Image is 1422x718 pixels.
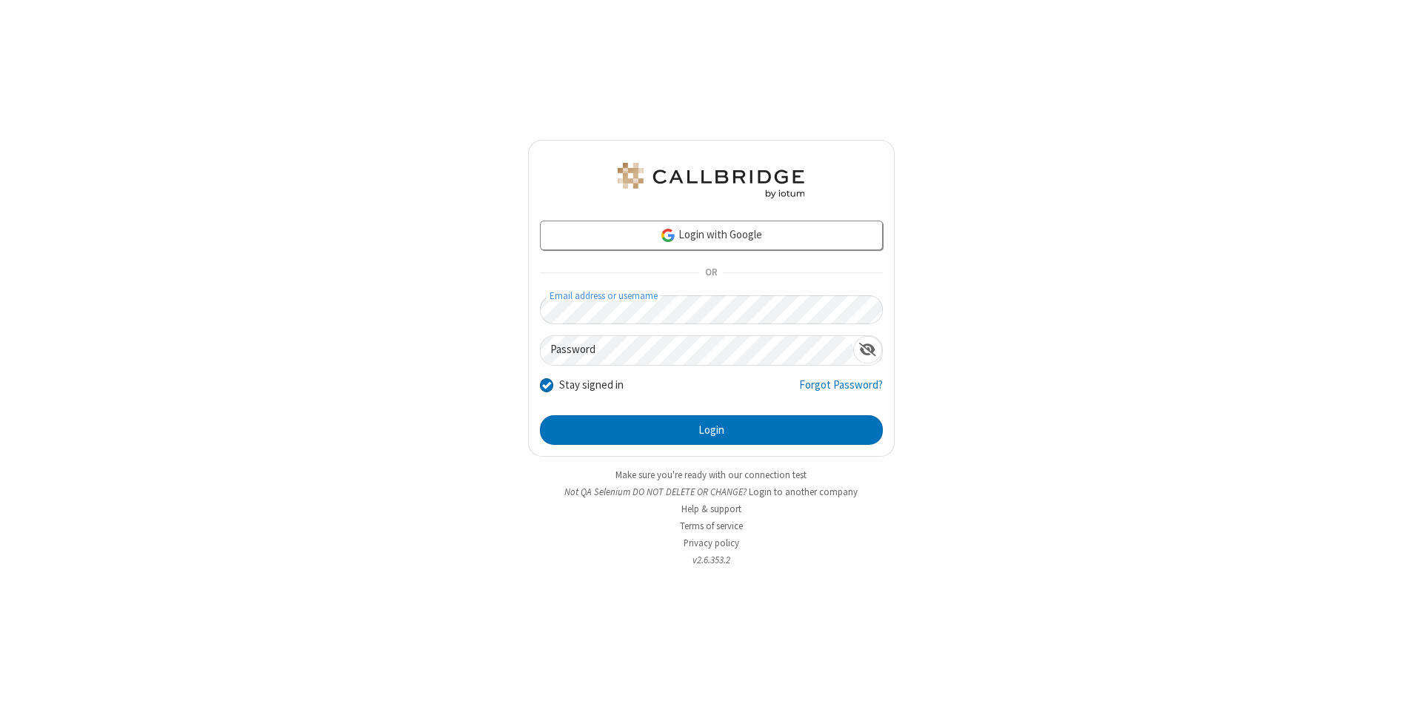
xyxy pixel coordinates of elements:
button: Login to another company [749,485,858,499]
a: Terms of service [680,520,743,532]
input: Email address or username [540,295,883,324]
a: Make sure you're ready with our connection test [615,469,807,481]
button: Login [540,415,883,445]
a: Login with Google [540,221,883,250]
span: OR [699,263,723,283]
li: Not QA Selenium DO NOT DELETE OR CHANGE? [528,485,895,499]
a: Help & support [681,503,741,515]
img: QA Selenium DO NOT DELETE OR CHANGE [615,163,807,198]
img: google-icon.png [660,227,676,244]
div: Show password [853,336,882,363]
a: Privacy policy [684,537,739,549]
a: Forgot Password? [799,377,883,405]
label: Stay signed in [559,377,624,394]
input: Password [541,336,853,365]
li: v2.6.353.2 [528,553,895,567]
